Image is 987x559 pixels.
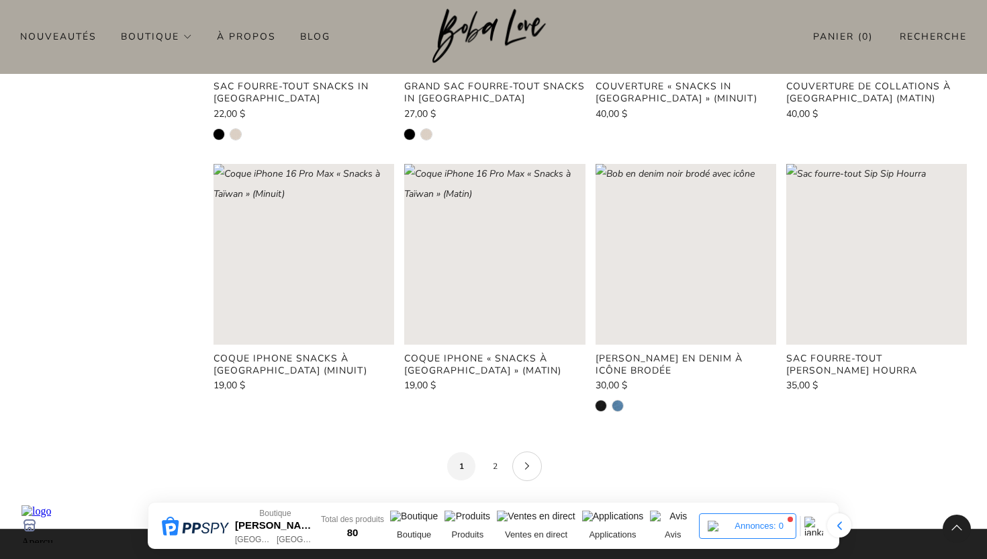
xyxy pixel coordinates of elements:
font: ) [869,30,873,43]
font: Blog [300,30,330,43]
a: 30,00 $ [596,381,776,390]
a: 19,00 $ [404,381,585,390]
font: Sac fourre-tout Snacks in [GEOGRAPHIC_DATA] [214,80,369,105]
font: 27,00 $ [404,107,436,120]
back-to-top-button: Retour en haut [943,515,971,543]
a: Coque iPhone « Snacks à [GEOGRAPHIC_DATA] » (Matin) [404,353,585,377]
a: 27,00 $ [404,110,585,119]
font: Couverture « Snacks in [GEOGRAPHIC_DATA] » (minuit) [596,80,757,105]
font: Recherche [900,30,967,43]
a: Coque iPhone 16 Pro Max « Snacks à Taïwan » (Matin) Chargement de l'image : iPhone 16 Pro Max : C... [404,164,585,345]
a: Bob en denim noir brodé avec icône Chargement de l'image : Chapeau bob en denim noir brodé avec i... [596,164,776,345]
a: 35,00 $ [786,381,967,390]
a: Blog [300,26,330,47]
img: Boba Love [432,9,555,64]
image-skeleton: Chargement de l'image : Sac fourre-tout Sip Sip Hooray [786,164,967,345]
image-skeleton: Chargement de l'image : Chapeau bob en denim noir brodé avec icône [596,164,776,345]
a: 22,00 $ [214,110,394,119]
a: Nouveautés [20,26,97,47]
font: 35,00 $ [786,379,818,392]
font: 30,00 $ [596,379,627,392]
a: Sac fourre-tout [PERSON_NAME] Hourra [786,353,967,377]
a: Boutique [121,26,193,47]
a: Panier [813,26,873,48]
font: Coque iPhone « Snacks à [GEOGRAPHIC_DATA] » (Matin) [404,352,561,377]
font: 19,00 $ [214,379,245,392]
a: Couverture « Snacks in [GEOGRAPHIC_DATA] » (minuit) [596,81,776,105]
font: Boutique [121,30,179,43]
font: 0 [862,30,869,43]
a: À propos [217,26,276,47]
font: Aperçu [5,36,37,48]
font: 40,00 $ [596,107,627,120]
font: 22,00 $ [214,107,245,120]
a: 40,00 $ [596,110,776,119]
a: Sac fourre-tout Sip Sip Hourra Chargement de l'image : Sac fourre-tout Sip Sip Hooray [786,164,967,345]
font: À propos [217,30,276,43]
a: Coque iPhone Snacks à [GEOGRAPHIC_DATA] (Minuit) [214,353,394,377]
font: Sac fourre-tout [PERSON_NAME] Hourra [786,352,917,377]
a: [PERSON_NAME] en denim à icône brodée [596,353,776,377]
font: Panier ( [813,30,862,43]
font: 40,00 $ [786,107,818,120]
a: 19,00 $ [214,381,394,390]
font: Grand sac fourre-tout Snacks in [GEOGRAPHIC_DATA] [404,80,585,105]
image-skeleton: Chargement de l'image : Coque iPhone 16 Pro Max Snacks à Taïwan (Minuit) [214,164,394,345]
a: Sac fourre-tout Snacks in [GEOGRAPHIC_DATA] [214,81,394,105]
img: logo [5,5,35,17]
font: 2 [493,461,498,472]
image-skeleton: Chargement de l'image : iPhone 16 Pro Max : Coque iPhone « Snacks à Taïwan » (Matin) [404,164,585,345]
font: Nouveautés [20,30,97,43]
font: 19,00 $ [404,379,436,392]
font: 1 [459,461,464,472]
a: Coque iPhone 16 Pro Max « Snacks à Taïwan » (Minuit) Chargement de l'image : Coque iPhone 16 Pro ... [214,164,394,345]
font: [PERSON_NAME] en denim à icône brodée [596,352,743,377]
a: Recherche [900,26,967,48]
a: Couverture de collations à [GEOGRAPHIC_DATA] (matin) [786,81,967,105]
a: 2 [480,451,510,481]
a: 40,00 $ [786,110,967,119]
font: Coque iPhone Snacks à [GEOGRAPHIC_DATA] (Minuit) [214,352,367,377]
font: Couverture de collations à [GEOGRAPHIC_DATA] (matin) [786,80,951,105]
a: Grand sac fourre-tout Snacks in [GEOGRAPHIC_DATA] [404,81,585,105]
